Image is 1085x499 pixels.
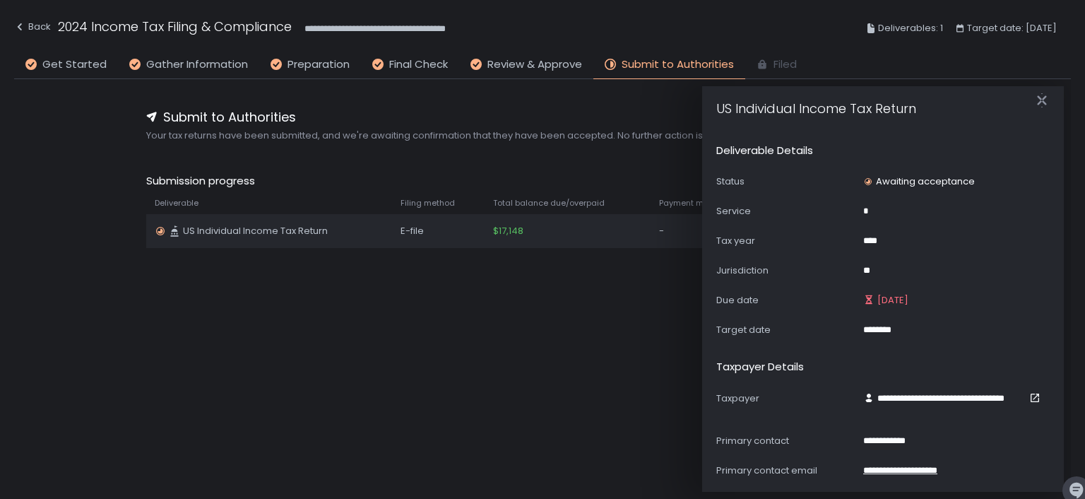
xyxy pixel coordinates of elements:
span: - [659,225,664,237]
div: Jurisdiction [716,264,858,277]
span: Preparation [287,57,350,73]
span: Target date: [DATE] [967,20,1057,37]
span: $17,148 [493,225,523,237]
div: Due date [716,294,858,307]
h1: US Individual Income Tax Return [716,82,916,118]
span: Filing method [401,198,455,209]
div: Taxpayer [716,392,858,405]
span: Deliverable [155,198,198,209]
span: Payment method [659,198,727,209]
div: Service [716,205,858,218]
span: Submit to Authorities [163,107,296,127]
h2: Taxpayer details [716,359,804,375]
h2: Deliverable details [716,143,813,159]
h1: 2024 Income Tax Filing & Compliance [58,17,292,36]
button: Back [14,17,51,40]
div: Tax year [716,235,858,247]
span: Filed [773,57,797,73]
div: Primary contact email [716,464,858,477]
div: Primary contact [716,435,858,447]
span: [DATE] [877,294,908,307]
span: Your tax returns have been submitted, and we're awaiting confirmation that they have been accepte... [146,129,939,142]
div: E-file [401,225,476,237]
span: Submit to Authorities [622,57,734,73]
span: US Individual Income Tax Return [183,225,328,237]
span: Review & Approve [487,57,582,73]
span: Gather Information [146,57,248,73]
span: Deliverables: 1 [878,20,943,37]
span: Submission progress [146,173,939,189]
span: Total balance due/overpaid [493,198,605,209]
span: Final Check [389,57,448,73]
div: Back [14,18,51,35]
div: Status [716,175,858,188]
span: Get Started [42,57,107,73]
div: Awaiting acceptance [863,175,975,188]
div: Target date [716,324,858,336]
